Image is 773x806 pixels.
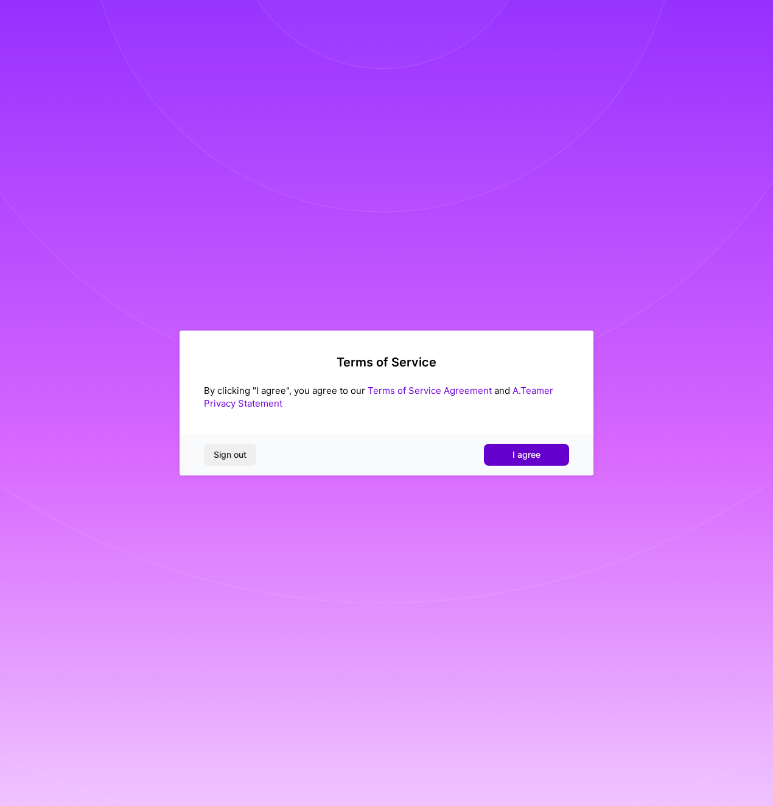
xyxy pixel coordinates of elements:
span: Sign out [214,449,247,461]
button: I agree [484,444,569,466]
a: Terms of Service Agreement [368,385,492,396]
span: I agree [512,449,540,461]
button: Sign out [204,444,256,466]
div: By clicking "I agree", you agree to our and [204,384,569,410]
h2: Terms of Service [204,355,569,370]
